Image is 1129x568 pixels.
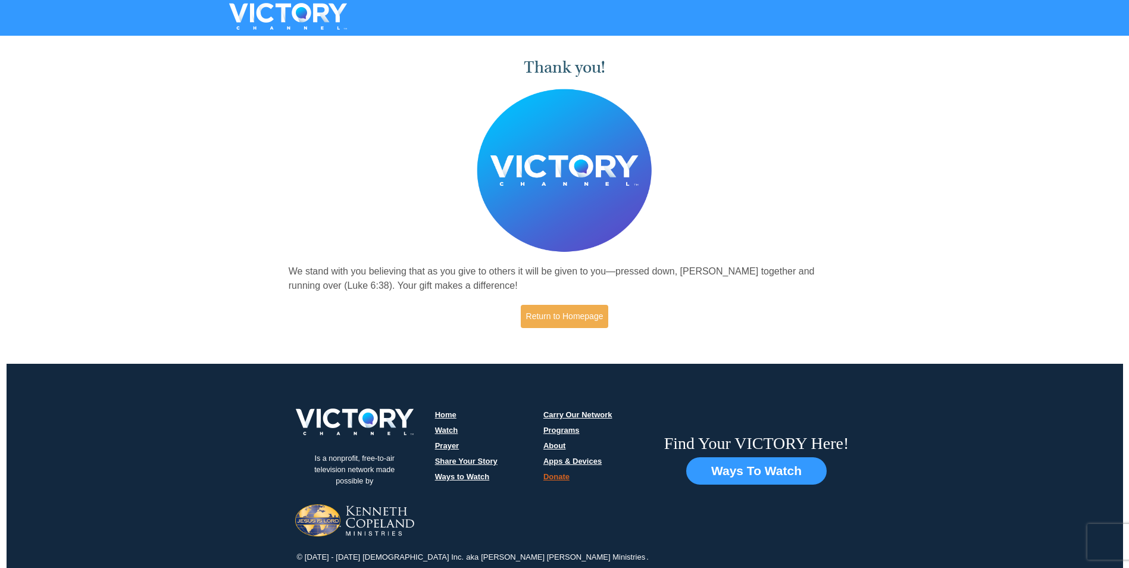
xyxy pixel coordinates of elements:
[296,551,362,563] p: © [DATE] - [DATE]
[543,426,580,435] a: Programs
[543,441,566,450] a: About
[543,472,570,481] a: Donate
[289,264,841,293] p: We stand with you believing that as you give to others it will be given to you—pressed down, [PER...
[664,433,849,454] h6: Find Your VICTORY Here!
[280,408,429,435] img: victory-logo.png
[477,89,652,252] img: Believer's Voice of Victory Network
[543,457,602,466] a: Apps & Devices
[480,551,646,563] p: [PERSON_NAME] [PERSON_NAME] Ministries
[465,551,480,563] p: aka
[435,457,498,466] a: Share Your Story
[295,504,414,536] img: Jesus-is-Lord-logo.png
[521,305,609,328] a: Return to Homepage
[435,441,459,450] a: Prayer
[289,58,841,77] h1: Thank you!
[295,444,414,496] p: Is a nonprofit, free-to-air television network made possible by
[686,457,827,485] button: Ways To Watch
[435,472,490,481] a: Ways to Watch
[361,551,465,563] p: [DEMOGRAPHIC_DATA] Inc.
[435,426,458,435] a: Watch
[214,3,362,30] img: VICTORYTHON - VICTORY Channel
[543,410,612,419] a: Carry Our Network
[435,410,456,419] a: Home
